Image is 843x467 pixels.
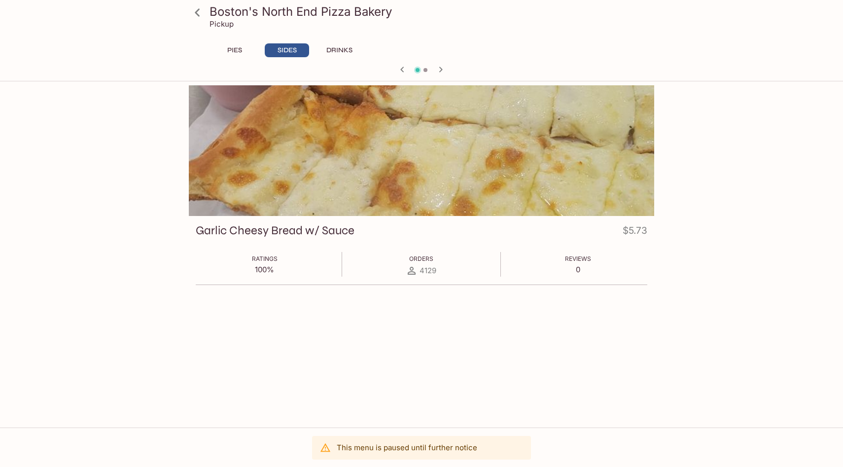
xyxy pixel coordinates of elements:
[337,443,477,452] p: This menu is paused until further notice
[210,19,234,29] p: Pickup
[565,255,591,262] span: Reviews
[565,265,591,274] p: 0
[212,43,257,57] button: PIES
[210,4,650,19] h3: Boston's North End Pizza Bakery
[265,43,309,57] button: SIDES
[196,223,354,238] h3: Garlic Cheesy Bread w/ Sauce
[252,255,278,262] span: Ratings
[317,43,361,57] button: DRINKS
[252,265,278,274] p: 100%
[189,85,654,216] div: Garlic Cheesy Bread w/ Sauce
[623,223,647,242] h4: $5.73
[420,266,436,275] span: 4129
[409,255,433,262] span: Orders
